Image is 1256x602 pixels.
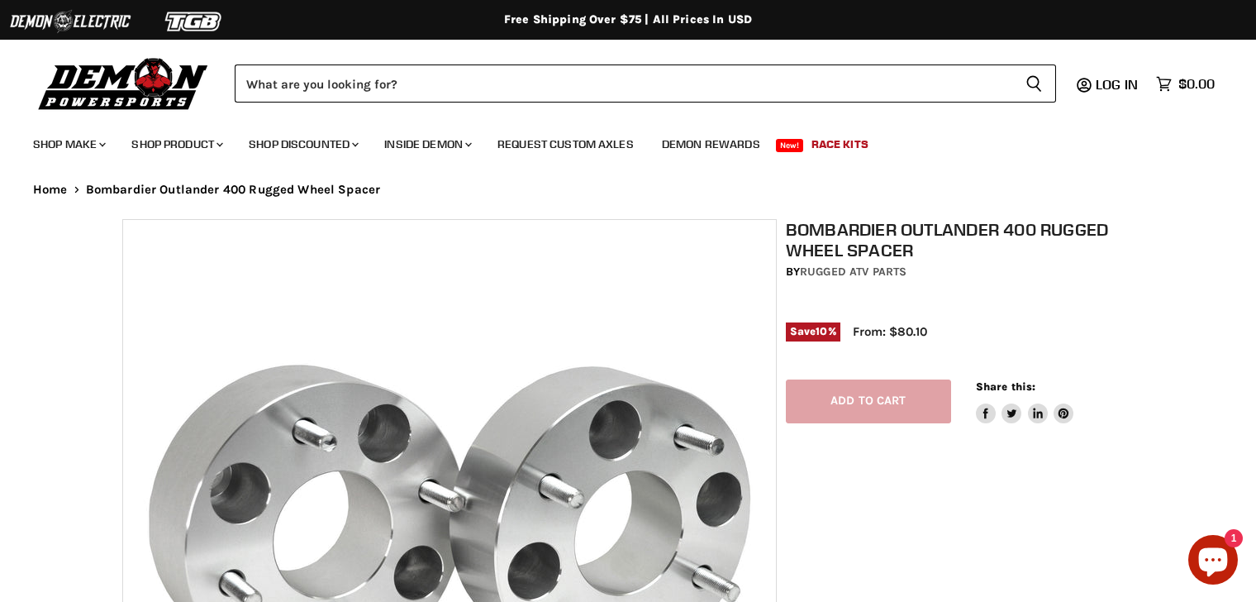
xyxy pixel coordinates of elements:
[976,380,1035,393] span: Share this:
[786,263,1143,281] div: by
[21,127,116,161] a: Shop Make
[485,127,646,161] a: Request Custom Axles
[786,322,840,341] span: Save %
[976,380,1074,423] aside: Share this:
[800,265,906,279] a: Rugged ATV Parts
[119,127,233,161] a: Shop Product
[1148,72,1223,96] a: $0.00
[372,127,482,161] a: Inside Demon
[33,54,214,112] img: Demon Powersports
[786,219,1143,260] h1: Bombardier Outlander 400 Rugged Wheel Spacer
[132,6,256,37] img: TGB Logo 2
[236,127,369,161] a: Shop Discounted
[86,183,381,197] span: Bombardier Outlander 400 Rugged Wheel Spacer
[8,6,132,37] img: Demon Electric Logo 2
[816,325,827,337] span: 10
[1183,535,1243,589] inbox-online-store-chat: Shopify online store chat
[1012,64,1056,103] button: Search
[33,183,68,197] a: Home
[799,127,881,161] a: Race Kits
[649,127,773,161] a: Demon Rewards
[1178,76,1215,92] span: $0.00
[21,121,1211,161] ul: Main menu
[776,139,804,152] span: New!
[235,64,1012,103] input: Search
[235,64,1056,103] form: Product
[1088,77,1148,92] a: Log in
[1096,76,1138,93] span: Log in
[853,324,927,339] span: From: $80.10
